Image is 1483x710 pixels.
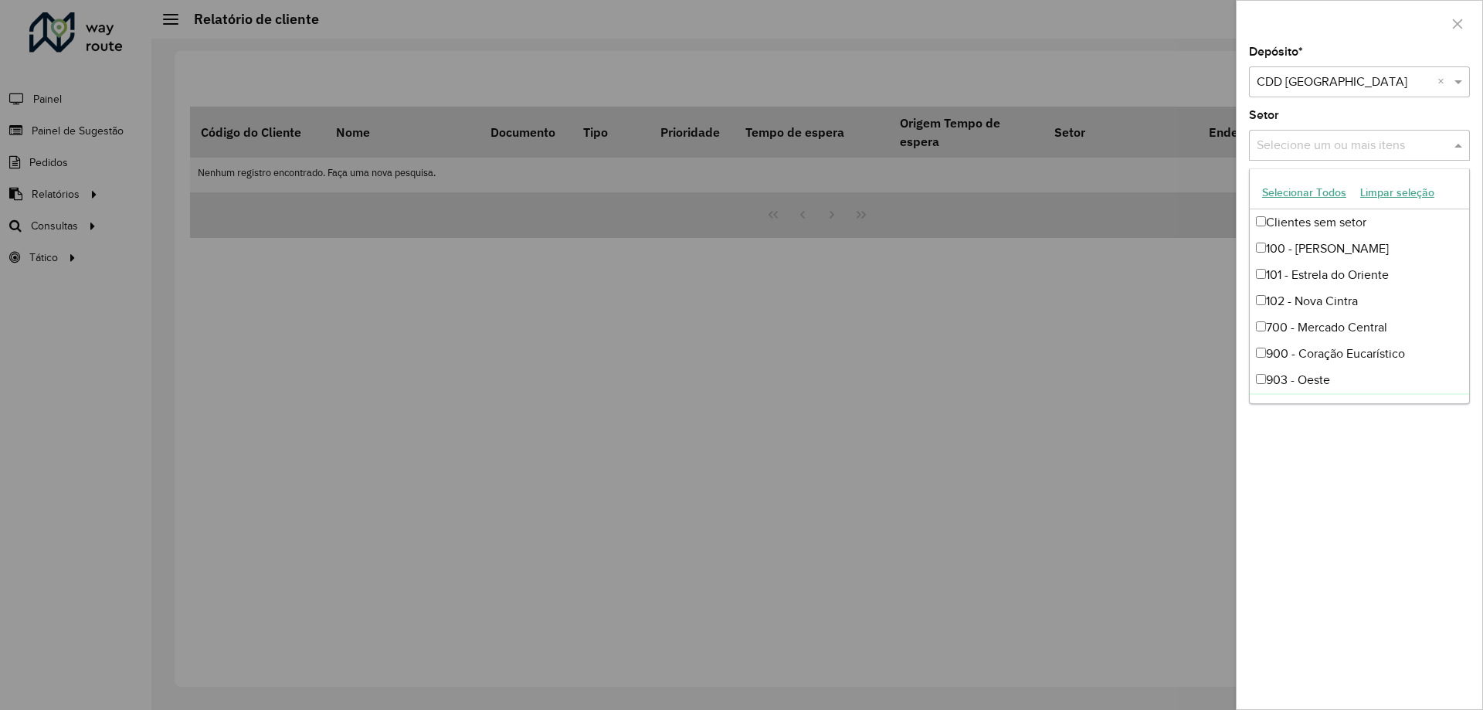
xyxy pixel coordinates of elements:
[1249,42,1303,61] label: Depósito
[1250,209,1469,236] div: Clientes sem setor
[1250,393,1469,420] div: 904 - [GEOGRAPHIC_DATA]
[1353,181,1441,205] button: Limpar seleção
[1250,341,1469,367] div: 900 - Coração Eucarístico
[1250,288,1469,314] div: 102 - Nova Cintra
[1250,367,1469,393] div: 903 - Oeste
[1250,262,1469,288] div: 101 - Estrela do Oriente
[1250,236,1469,262] div: 100 - [PERSON_NAME]
[1250,314,1469,341] div: 700 - Mercado Central
[1437,73,1451,91] span: Clear all
[1249,168,1470,404] ng-dropdown-panel: Options list
[1255,181,1353,205] button: Selecionar Todos
[1249,106,1279,124] label: Setor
